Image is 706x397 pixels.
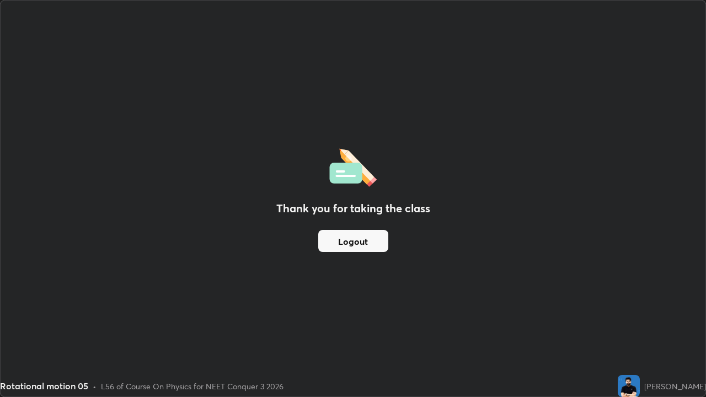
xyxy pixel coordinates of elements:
div: • [93,380,97,392]
img: 83a18a2ccf0346ec988349b1c8dfe260.jpg [618,375,640,397]
h2: Thank you for taking the class [276,200,430,217]
div: L56 of Course On Physics for NEET Conquer 3 2026 [101,380,284,392]
button: Logout [318,230,388,252]
div: [PERSON_NAME] [644,380,706,392]
img: offlineFeedback.1438e8b3.svg [329,145,377,187]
